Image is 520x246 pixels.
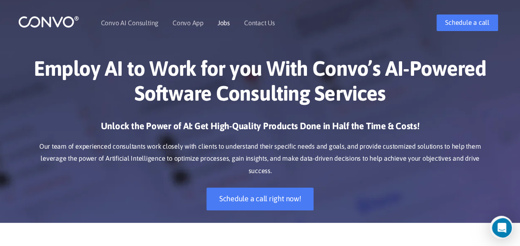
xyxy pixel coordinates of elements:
[206,188,314,210] a: Schedule a call right now!
[31,120,490,138] h3: Unlock the Power of AI: Get High-Quality Products Done in Half the Time & Costs!
[18,15,79,28] img: logo_1.png
[173,19,204,26] a: Convo App
[31,56,490,112] h1: Employ AI to Work for you With Convo’s AI-Powered Software Consulting Services
[244,19,275,26] a: Contact Us
[436,14,498,31] a: Schedule a call
[101,19,158,26] a: Convo AI Consulting
[31,140,490,178] p: Our team of experienced consultants work closely with clients to understand their specific needs ...
[492,218,518,238] iframe: Intercom live chat
[218,19,230,26] a: Jobs
[490,216,513,239] iframe: Intercom live chat discovery launcher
